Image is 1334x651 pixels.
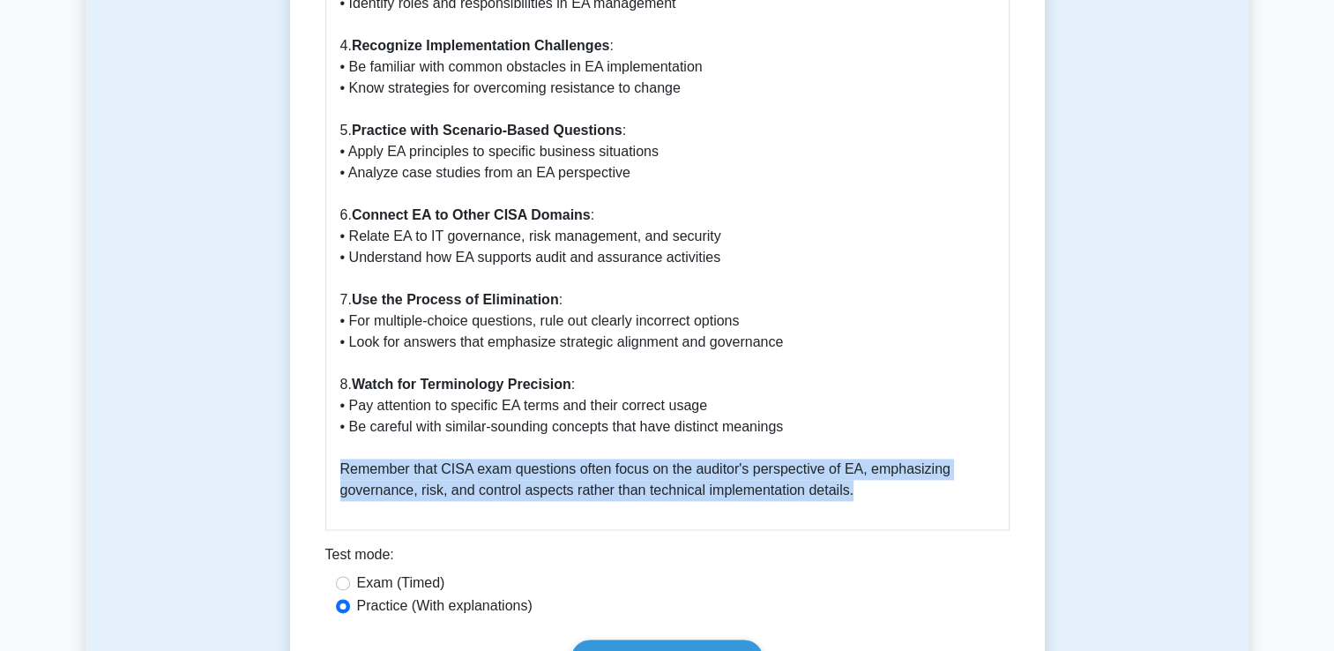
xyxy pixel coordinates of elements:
label: Practice (With explanations) [357,595,533,617]
b: Watch for Terminology Precision [352,377,571,392]
b: Use the Process of Elimination [352,292,559,307]
b: Practice with Scenario-Based Questions [352,123,622,138]
b: Connect EA to Other CISA Domains [352,207,591,222]
label: Exam (Timed) [357,572,445,594]
b: Recognize Implementation Challenges [352,38,610,53]
div: Test mode: [325,544,1010,572]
